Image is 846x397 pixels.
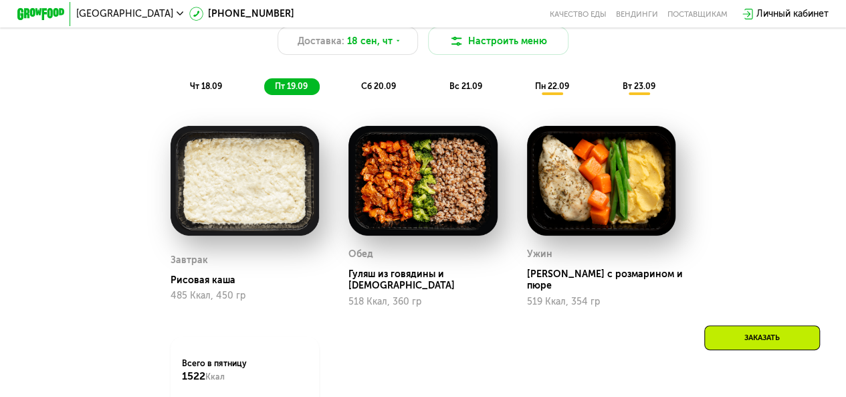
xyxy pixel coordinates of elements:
div: 519 Ккал, 354 гр [527,297,676,307]
button: Настроить меню [428,27,569,55]
span: 18 сен, чт [347,34,393,48]
div: Рисовая каша [171,274,329,287]
span: пт 19.09 [275,81,308,91]
span: вс 21.09 [449,81,482,91]
div: 485 Ккал, 450 гр [171,291,320,301]
div: Обед [348,246,373,263]
span: чт 18.09 [190,81,222,91]
span: 1522 [182,370,205,382]
div: [PERSON_NAME] с розмарином и пюре [527,268,685,292]
div: 518 Ккал, 360 гр [348,297,498,307]
a: Качество еды [550,9,607,19]
span: Ккал [205,372,225,382]
div: Гуляш из говядины и [DEMOGRAPHIC_DATA] [348,268,507,292]
div: Завтрак [171,252,208,269]
div: Личный кабинет [756,7,829,21]
span: Доставка: [298,34,344,48]
span: [GEOGRAPHIC_DATA] [76,9,173,19]
div: Ужин [527,246,552,263]
span: вт 23.09 [622,81,655,91]
span: пн 22.09 [535,81,569,91]
span: сб 20.09 [361,81,396,91]
div: Заказать [704,325,820,350]
a: Вендинги [616,9,658,19]
div: Всего в пятницу [182,358,307,384]
a: [PHONE_NUMBER] [189,7,294,21]
div: поставщикам [667,9,728,19]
